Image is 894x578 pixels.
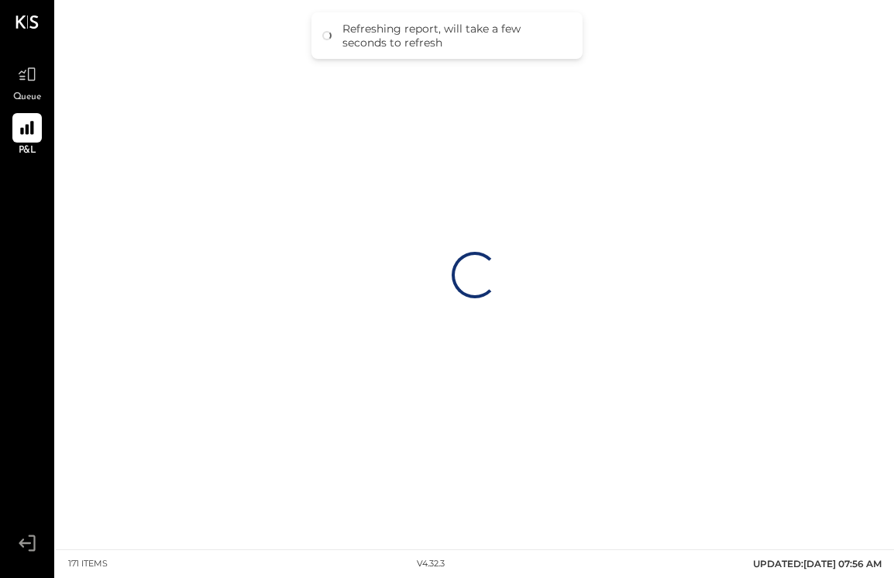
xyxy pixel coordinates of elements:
div: Refreshing report, will take a few seconds to refresh [342,22,567,50]
span: P&L [19,144,36,158]
a: P&L [1,113,53,158]
a: Queue [1,60,53,105]
div: 171 items [68,558,108,570]
span: Queue [13,91,42,105]
div: v 4.32.3 [417,558,445,570]
span: UPDATED: [DATE] 07:56 AM [753,558,882,569]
